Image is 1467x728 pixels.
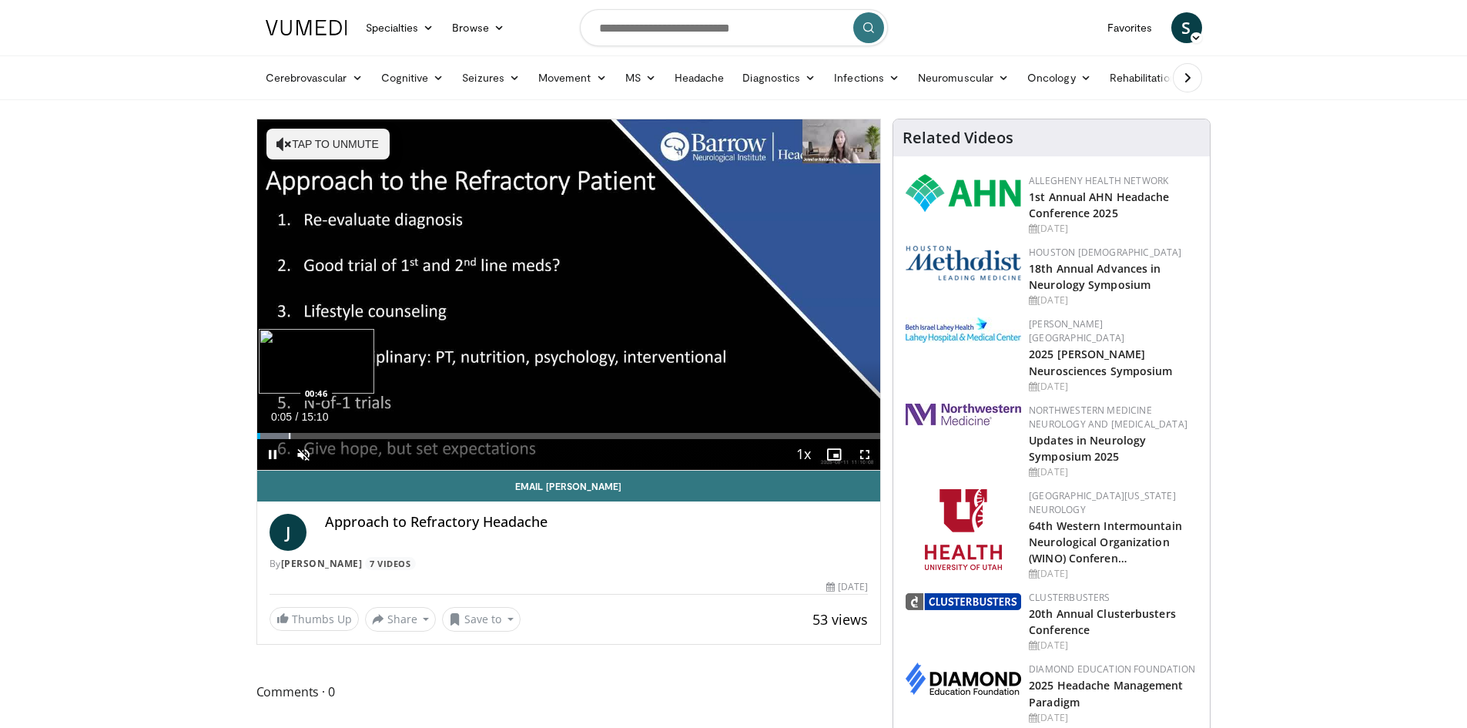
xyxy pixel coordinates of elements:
div: [DATE] [826,580,868,594]
a: Diamond Education Foundation [1029,663,1195,676]
video-js: Video Player [257,119,881,471]
a: Favorites [1098,12,1162,43]
a: Allegheny Health Network [1029,174,1168,187]
a: Browse [443,12,514,43]
button: Save to [442,607,521,632]
button: Enable picture-in-picture mode [819,439,849,470]
img: d0406666-9e5f-4b94-941b-f1257ac5ccaf.png.150x105_q85_autocrop_double_scale_upscale_version-0.2.png [906,663,1021,695]
a: Headache [665,62,734,93]
a: Oncology [1018,62,1100,93]
img: 2a462fb6-9365-492a-ac79-3166a6f924d8.png.150x105_q85_autocrop_double_scale_upscale_version-0.2.jpg [906,404,1021,425]
button: Unmute [288,439,319,470]
div: By [270,557,869,571]
button: Tap to unmute [266,129,390,159]
a: 1st Annual AHN Headache Conference 2025 [1029,190,1169,220]
a: Seizures [453,62,529,93]
div: [DATE] [1029,380,1197,394]
img: VuMedi Logo [266,20,347,35]
a: [PERSON_NAME][GEOGRAPHIC_DATA] [1029,317,1124,344]
div: [DATE] [1029,567,1197,581]
a: [PERSON_NAME] [281,557,363,570]
input: Search topics, interventions [580,9,888,46]
a: 18th Annual Advances in Neurology Symposium [1029,261,1161,292]
img: f6362829-b0a3-407d-a044-59546adfd345.png.150x105_q85_autocrop_double_scale_upscale_version-0.2.png [925,489,1002,570]
a: Email [PERSON_NAME] [257,471,881,502]
span: / [296,411,299,423]
span: 15:10 [301,411,328,423]
a: Specialties [357,12,444,43]
h4: Related Videos [903,129,1013,147]
span: 0:05 [271,411,292,423]
a: Thumbs Up [270,607,359,631]
a: Updates in Neurology Symposium 2025 [1029,433,1146,464]
div: [DATE] [1029,222,1197,236]
div: [DATE] [1029,639,1197,653]
img: 5e4488cc-e109-4a4e-9fd9-73bb9237ee91.png.150x105_q85_autocrop_double_scale_upscale_version-0.2.png [906,246,1021,280]
div: [DATE] [1029,711,1197,725]
a: Cerebrovascular [256,62,372,93]
h4: Approach to Refractory Headache [325,514,869,531]
a: Houston [DEMOGRAPHIC_DATA] [1029,246,1181,259]
div: [DATE] [1029,294,1197,307]
a: 2025 Headache Management Paradigm [1029,678,1183,709]
img: e7977282-282c-4444-820d-7cc2733560fd.jpg.150x105_q85_autocrop_double_scale_upscale_version-0.2.jpg [906,317,1021,343]
img: 628ffacf-ddeb-4409-8647-b4d1102df243.png.150x105_q85_autocrop_double_scale_upscale_version-0.2.png [906,174,1021,212]
a: Neuromuscular [909,62,1018,93]
a: MS [616,62,665,93]
a: Infections [825,62,909,93]
a: S [1171,12,1202,43]
span: Comments 0 [256,682,882,702]
a: 2025 [PERSON_NAME] Neurosciences Symposium [1029,347,1172,377]
img: image.jpeg [259,329,374,394]
button: Fullscreen [849,439,880,470]
div: Progress Bar [257,433,881,439]
a: Diagnostics [733,62,825,93]
a: Movement [529,62,616,93]
div: [DATE] [1029,465,1197,479]
button: Pause [257,439,288,470]
a: 20th Annual Clusterbusters Conference [1029,606,1176,637]
button: Playback Rate [788,439,819,470]
a: 64th Western Intermountain Neurological Organization (WINO) Conferen… [1029,518,1182,565]
a: Northwestern Medicine Neurology and [MEDICAL_DATA] [1029,404,1187,431]
a: 7 Videos [365,557,416,570]
a: Rehabilitation [1100,62,1185,93]
a: Cognitive [372,62,454,93]
a: Clusterbusters [1029,591,1110,604]
button: Share [365,607,437,632]
img: d3be30b6-fe2b-4f13-a5b4-eba975d75fdd.png.150x105_q85_autocrop_double_scale_upscale_version-0.2.png [906,593,1021,610]
a: J [270,514,306,551]
a: [GEOGRAPHIC_DATA][US_STATE] Neurology [1029,489,1176,516]
span: 53 views [812,610,868,629]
